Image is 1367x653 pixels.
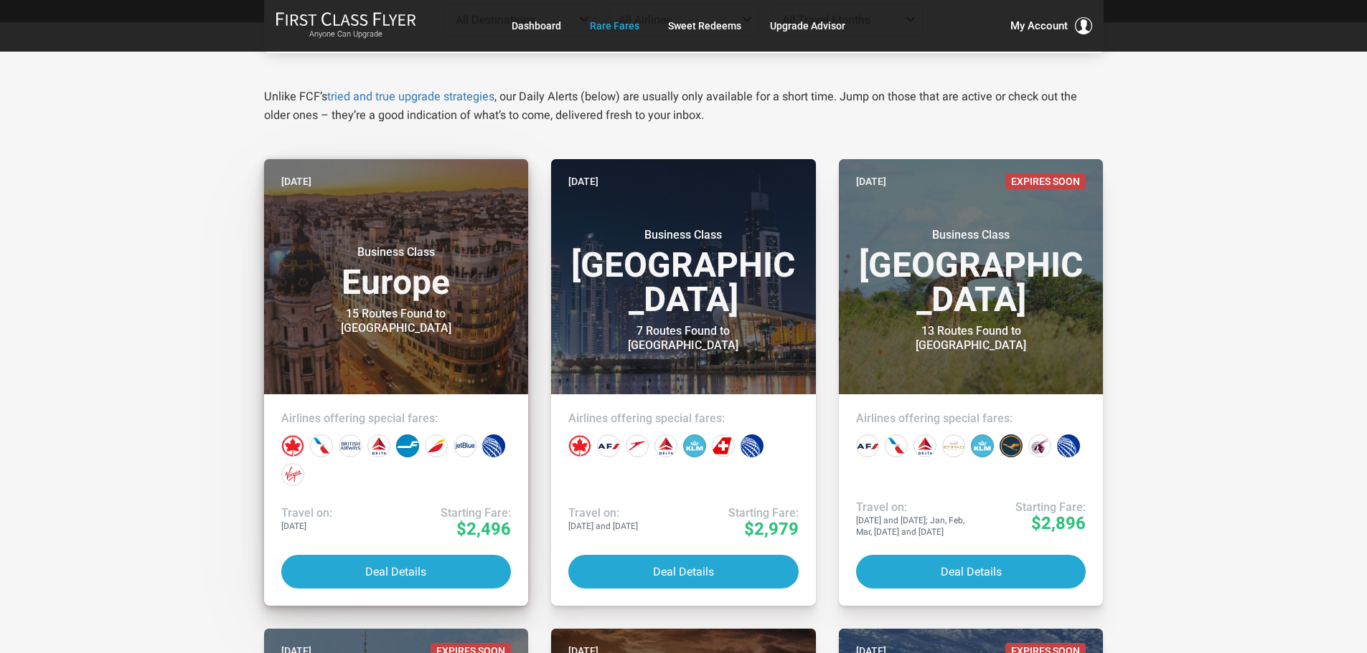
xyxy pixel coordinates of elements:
button: My Account [1010,17,1092,34]
div: JetBlue [454,434,476,457]
small: Business Class [881,228,1061,242]
div: Delta Airlines [654,434,677,457]
div: Air Canada [568,434,591,457]
h3: [GEOGRAPHIC_DATA] [856,228,1086,317]
div: United [741,434,764,457]
small: Business Class [593,228,773,242]
div: Delta Airlines [367,434,390,457]
div: Lufthansa [1000,434,1023,457]
div: United [482,434,505,457]
time: [DATE] [568,173,598,189]
h3: [GEOGRAPHIC_DATA] [568,228,799,317]
h4: Airlines offering special fares: [856,411,1086,426]
span: My Account [1010,17,1068,34]
div: British Airways [339,434,362,457]
time: [DATE] [856,173,886,189]
div: 13 Routes Found to [GEOGRAPHIC_DATA] [881,324,1061,353]
button: Deal Details [568,555,799,588]
div: Virgin Atlantic [281,463,304,486]
p: Unlike FCF’s , our Daily Alerts (below) are usually only available for a short time. Jump on thos... [264,87,1104,125]
button: Deal Details [856,555,1086,588]
a: [DATE]Expires SoonBusiness Class[GEOGRAPHIC_DATA]13 Routes Found to [GEOGRAPHIC_DATA]Airlines off... [839,159,1104,606]
div: Etihad [942,434,965,457]
a: tried and true upgrade strategies [327,90,494,103]
div: Air France [856,434,879,457]
div: American Airlines [310,434,333,457]
div: 15 Routes Found to [GEOGRAPHIC_DATA] [306,307,486,335]
div: 7 Routes Found to [GEOGRAPHIC_DATA] [593,324,773,353]
a: Upgrade Advisor [770,13,845,39]
a: First Class FlyerAnyone Can Upgrade [276,11,416,40]
span: Expires Soon [1005,173,1086,189]
button: Deal Details [281,555,512,588]
small: Business Class [306,245,486,259]
h3: Europe [281,245,512,300]
div: American Airlines [885,434,908,457]
img: First Class Flyer [276,11,416,27]
div: Air France [597,434,620,457]
div: Delta Airlines [913,434,936,457]
a: Sweet Redeems [668,13,741,39]
div: Iberia [425,434,448,457]
h4: Airlines offering special fares: [281,411,512,426]
div: Finnair [396,434,419,457]
h4: Airlines offering special fares: [568,411,799,426]
div: KLM [683,434,706,457]
div: Air Canada [281,434,304,457]
div: Austrian Airlines‎ [626,434,649,457]
time: [DATE] [281,173,311,189]
div: Swiss [712,434,735,457]
div: KLM [971,434,994,457]
a: Rare Fares [590,13,639,39]
a: [DATE]Business Class[GEOGRAPHIC_DATA]7 Routes Found to [GEOGRAPHIC_DATA]Airlines offering special... [551,159,816,606]
small: Anyone Can Upgrade [276,29,416,39]
div: Qatar [1028,434,1051,457]
a: [DATE]Business ClassEurope15 Routes Found to [GEOGRAPHIC_DATA]Airlines offering special fares:Tra... [264,159,529,606]
div: United [1057,434,1080,457]
a: Dashboard [512,13,561,39]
